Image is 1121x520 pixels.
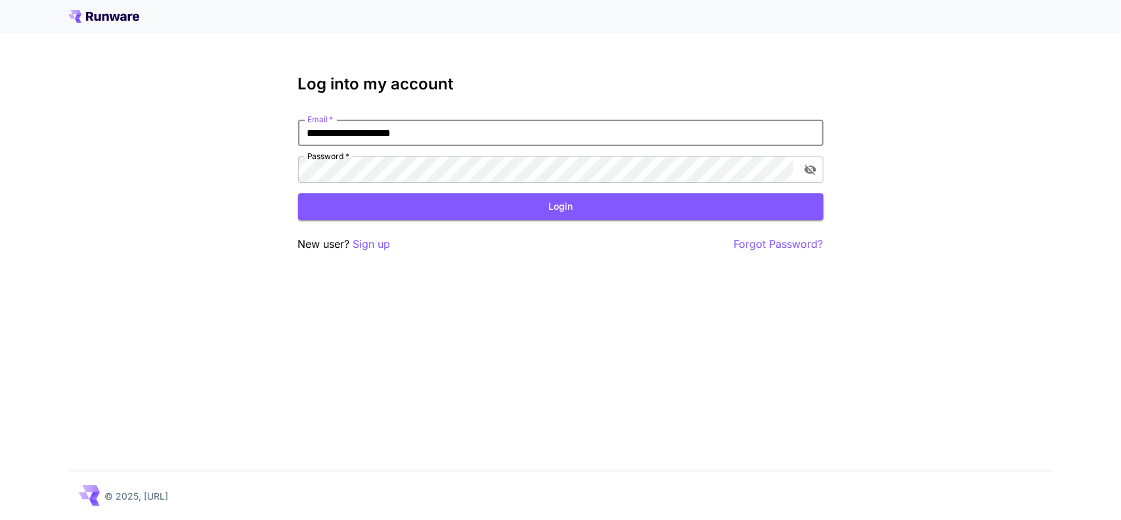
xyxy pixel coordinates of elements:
[307,151,349,162] label: Password
[307,114,333,125] label: Email
[298,236,391,252] p: New user?
[799,158,822,181] button: toggle password visibility
[105,489,169,503] p: © 2025, [URL]
[353,236,391,252] button: Sign up
[734,236,824,252] button: Forgot Password?
[298,75,824,93] h3: Log into my account
[298,193,824,220] button: Login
